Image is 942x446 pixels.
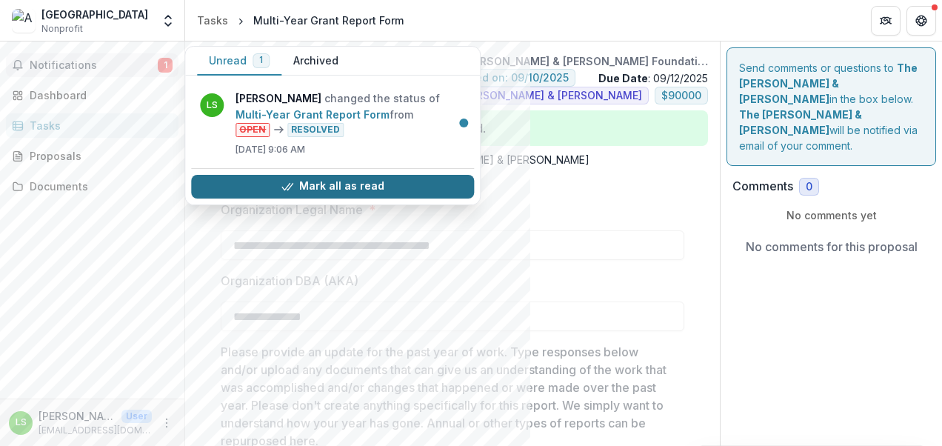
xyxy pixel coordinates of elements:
[6,113,178,138] a: Tasks
[191,10,410,31] nav: breadcrumb
[739,108,862,136] strong: The [PERSON_NAME] & [PERSON_NAME]
[12,9,36,33] img: Arrupe College of Loyola University Chicago
[871,6,901,36] button: Partners
[41,22,83,36] span: Nonprofit
[121,410,152,423] p: User
[281,47,350,76] button: Archived
[732,207,930,223] p: No comments yet
[30,148,167,164] div: Proposals
[259,55,263,65] span: 1
[30,179,167,194] div: Documents
[253,13,404,28] div: Multi-Year Grant Report Form
[661,90,701,102] span: $ 90000
[235,90,465,137] p: changed the status of from
[906,6,936,36] button: Get Help
[197,13,228,28] div: Tasks
[746,238,918,256] p: No comments for this proposal
[197,47,281,76] button: Unread
[598,70,708,86] p: : 09/12/2025
[41,7,148,22] div: [GEOGRAPHIC_DATA]
[30,118,167,133] div: Tasks
[191,175,474,199] button: Mark all as read
[806,181,812,193] span: 0
[158,6,178,36] button: Open entity switcher
[6,174,178,199] a: Documents
[158,58,173,73] span: 1
[39,424,152,437] p: [EMAIL_ADDRESS][DOMAIN_NAME]
[739,61,918,105] strong: The [PERSON_NAME] & [PERSON_NAME]
[16,418,27,427] div: Libby Shortenhaus
[726,47,936,166] div: Send comments or questions to in the box below. will be notified via email of your comment.
[598,72,648,84] strong: Due Date
[436,90,642,102] span: The [PERSON_NAME] & [PERSON_NAME]
[235,108,390,121] a: Multi-Year Grant Report Form
[221,272,358,290] p: Organization DBA (AKA)
[6,83,178,107] a: Dashboard
[6,53,178,77] button: Notifications1
[732,179,793,193] h2: Comments
[30,59,158,72] span: Notifications
[158,414,176,432] button: More
[191,10,234,31] a: Tasks
[30,87,167,103] div: Dashboard
[221,201,363,219] p: Organization Legal Name
[436,72,569,84] span: Submitted on: 09/10/2025
[39,408,116,424] p: [PERSON_NAME]
[6,144,178,168] a: Proposals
